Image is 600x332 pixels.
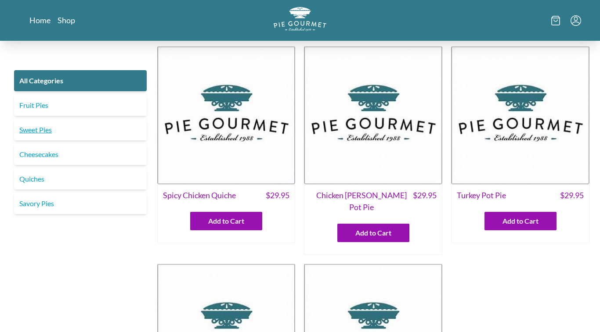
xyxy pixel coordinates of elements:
a: Quiches [14,168,147,189]
a: Home [29,15,51,25]
a: Fruit Pies [14,95,147,116]
span: Turkey Pot Pie [457,189,506,201]
a: Shop [58,15,75,25]
span: $ 29.95 [413,189,437,213]
span: Add to Cart [208,216,244,226]
span: Chicken [PERSON_NAME] Pot Pie [310,189,413,213]
a: Sweet Pies [14,119,147,140]
button: Add to Cart [337,224,409,242]
a: Savory Pies [14,193,147,214]
a: Logo [274,7,326,34]
button: Add to Cart [484,212,557,230]
img: Spicy Chicken Quiche [157,46,296,184]
span: $ 29.95 [266,189,289,201]
span: Add to Cart [355,228,391,238]
span: $ 29.95 [560,189,584,201]
span: Add to Cart [502,216,539,226]
a: Cheesecakes [14,144,147,165]
span: Spicy Chicken Quiche [163,189,236,201]
img: Chicken Curry Pot Pie [304,46,442,184]
button: Menu [571,15,581,26]
button: Add to Cart [190,212,262,230]
img: Turkey Pot Pie [451,46,589,184]
img: logo [274,7,326,31]
a: All Categories [14,70,147,91]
